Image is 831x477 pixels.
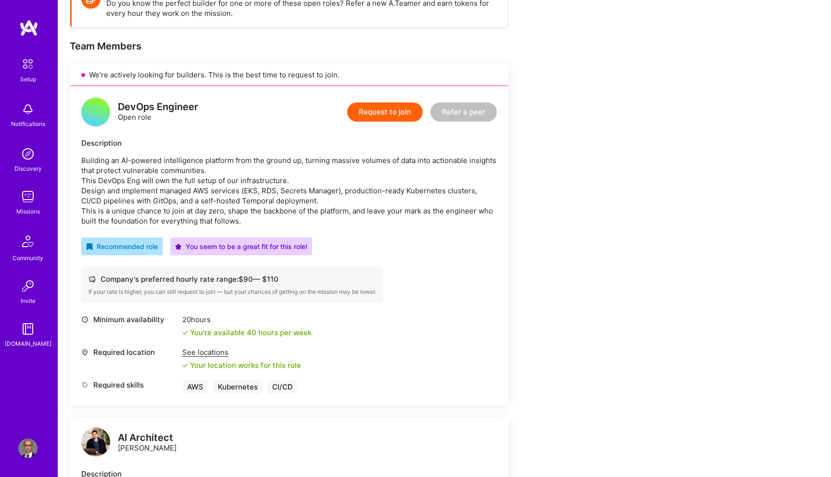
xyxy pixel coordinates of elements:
[81,316,88,323] i: icon Clock
[86,241,158,251] div: Recommended role
[21,296,36,306] div: Invite
[81,427,110,459] a: logo
[14,163,42,174] div: Discovery
[18,100,38,119] img: bell
[81,427,110,456] img: logo
[182,380,208,394] div: AWS
[182,327,312,338] div: You're available 40 hours per week
[118,102,198,112] div: DevOps Engineer
[118,102,198,122] div: Open role
[19,19,38,37] img: logo
[81,381,88,389] i: icon Tag
[70,40,508,52] div: Team Members
[20,74,36,84] div: Setup
[16,439,40,458] a: User Avatar
[81,314,177,325] div: Minimum availability
[13,253,43,263] div: Community
[182,314,312,325] div: 20 hours
[88,274,376,284] div: Company's preferred hourly rate range: $ 90 — $ 110
[81,349,88,356] i: icon Location
[175,243,182,250] i: icon PurpleStar
[347,102,423,122] button: Request to join
[182,347,301,357] div: See locations
[430,102,497,122] button: Refer a peer
[86,243,93,250] i: icon RecommendedBadge
[70,64,508,86] div: We’re actively looking for builders. This is the best time to request to join.
[118,433,176,443] div: AI Architect
[118,433,176,453] div: [PERSON_NAME]
[175,241,307,251] div: You seem to be a great fit for this role!
[182,363,188,368] i: icon Check
[88,276,96,283] i: icon Cash
[81,380,177,390] div: Required skills
[18,319,38,339] img: guide book
[182,360,301,370] div: Your location works for this role
[81,155,497,226] p: Building an AI-powered intelligence platform from the ground up, turning massive volumes of data ...
[18,439,38,458] img: User Avatar
[18,144,38,163] img: discovery
[81,347,177,357] div: Required location
[267,380,298,394] div: CI/CD
[18,187,38,206] img: teamwork
[16,206,40,216] div: Missions
[88,288,376,296] div: If your rate is higher, you can still request to join — but your chances of getting on the missio...
[18,54,38,74] img: setup
[18,276,38,296] img: Invite
[213,380,263,394] div: Kubernetes
[16,230,39,253] img: Community
[81,138,497,148] div: Description
[5,339,51,349] div: [DOMAIN_NAME]
[182,330,188,336] i: icon Check
[11,119,45,129] div: Notifications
